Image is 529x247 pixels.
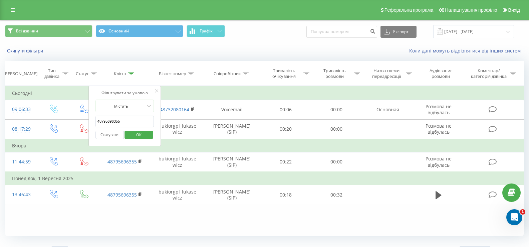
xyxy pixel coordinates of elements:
[12,103,31,116] div: 09:06:33
[469,68,508,79] div: Коментар/категорія дзвінка
[311,100,362,119] td: 00:00
[4,71,37,77] div: [PERSON_NAME]
[107,192,137,198] a: 48795696355
[260,100,311,119] td: 00:06
[204,100,260,119] td: Voicemail
[160,106,189,113] a: 48732080164
[5,25,92,37] button: Всі дзвінки
[187,25,225,37] button: Графік
[361,100,414,119] td: Основная
[43,68,60,79] div: Тип дзвінка
[151,119,204,139] td: bukiorgpl_lukasewicz
[260,185,311,205] td: 00:18
[107,158,137,165] a: 48795696355
[96,25,183,37] button: Основний
[214,71,241,77] div: Співробітник
[508,7,520,13] span: Вихід
[380,26,417,38] button: Експорт
[426,123,452,135] span: Розмова не відбулась
[420,68,461,79] div: Аудіозапис розмови
[159,71,186,77] div: Бізнес номер
[129,129,148,140] span: OK
[204,152,260,172] td: [PERSON_NAME] (SIP)
[95,131,124,139] button: Скасувати
[5,48,46,54] button: Скинути фільтри
[16,28,38,34] span: Всі дзвінки
[260,152,311,172] td: 00:22
[114,71,126,77] div: Клієнт
[260,119,311,139] td: 00:20
[311,119,362,139] td: 00:00
[12,155,31,168] div: 11:44:59
[204,119,260,139] td: [PERSON_NAME] (SIP)
[317,68,352,79] div: Тривалість розмови
[506,209,522,225] iframe: Intercom live chat
[151,152,204,172] td: bukiorgpl_lukasewicz
[151,185,204,205] td: bukiorgpl_lukasewicz
[520,209,525,215] span: 1
[426,103,452,116] span: Розмова не відбулась
[5,87,524,100] td: Сьогодні
[200,29,213,33] span: Графік
[5,139,524,152] td: Вчора
[5,172,524,185] td: Понеділок, 1 Вересня 2025
[125,131,153,139] button: OK
[311,152,362,172] td: 00:00
[384,7,434,13] span: Реферальна програма
[12,123,31,136] div: 08:17:29
[12,188,31,201] div: 13:46:43
[95,90,154,96] div: Фільтрувати за умовою
[426,155,452,168] span: Розмова не відбулась
[409,47,524,54] a: Коли дані можуть відрізнятися вiд інших систем
[76,71,89,77] div: Статус
[445,7,497,13] span: Налаштування профілю
[306,26,377,38] input: Пошук за номером
[95,116,154,127] input: Введіть значення
[266,68,302,79] div: Тривалість очікування
[311,185,362,205] td: 00:32
[204,185,260,205] td: [PERSON_NAME] (SIP)
[368,68,404,79] div: Назва схеми переадресації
